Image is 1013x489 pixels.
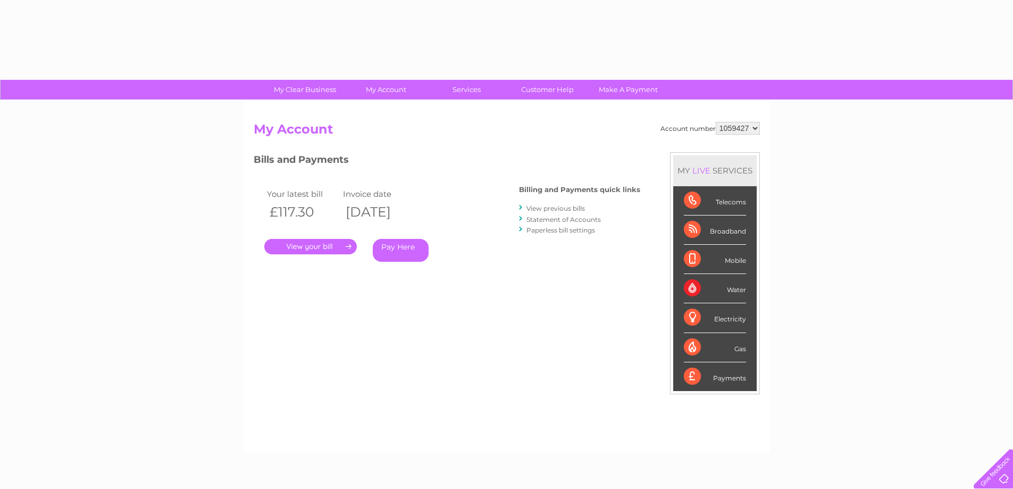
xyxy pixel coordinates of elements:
a: Statement of Accounts [526,216,601,223]
div: Electricity [684,303,746,333]
div: LIVE [690,165,713,176]
a: View previous bills [526,204,585,212]
div: Telecoms [684,186,746,216]
div: Payments [684,362,746,391]
a: Paperless bill settings [526,226,595,234]
div: Mobile [684,245,746,274]
a: Services [423,80,510,100]
th: £117.30 [264,201,341,223]
a: My Account [342,80,430,100]
a: My Clear Business [261,80,349,100]
a: Make A Payment [584,80,672,100]
div: Gas [684,333,746,362]
a: Customer Help [504,80,591,100]
a: . [264,239,357,254]
h4: Billing and Payments quick links [519,186,640,194]
div: Broadband [684,216,746,245]
a: Pay Here [373,239,429,262]
td: Your latest bill [264,187,341,201]
div: Water [684,274,746,303]
div: Account number [660,122,760,135]
h3: Bills and Payments [254,152,640,171]
div: MY SERVICES [673,155,757,186]
td: Invoice date [340,187,417,201]
h2: My Account [254,122,760,142]
th: [DATE] [340,201,417,223]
